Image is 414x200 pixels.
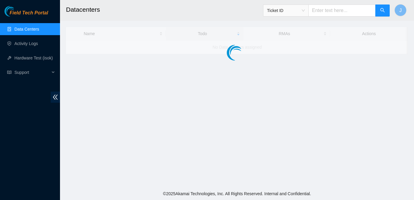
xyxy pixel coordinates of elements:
[60,187,414,200] footer: © 2025 Akamai Technologies, Inc. All Rights Reserved. Internal and Confidential.
[14,27,39,32] a: Data Centers
[7,70,11,74] span: read
[14,41,38,46] a: Activity Logs
[380,8,385,14] span: search
[4,11,48,19] a: Akamai TechnologiesField Tech Portal
[51,92,60,103] span: double-left
[399,7,402,14] span: J
[10,10,48,16] span: Field Tech Portal
[394,4,406,16] button: J
[308,5,376,17] input: Enter text here...
[4,6,30,17] img: Akamai Technologies
[14,66,50,78] span: Support
[375,5,390,17] button: search
[14,56,53,60] a: Hardware Test (isok)
[267,6,305,15] span: Ticket ID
